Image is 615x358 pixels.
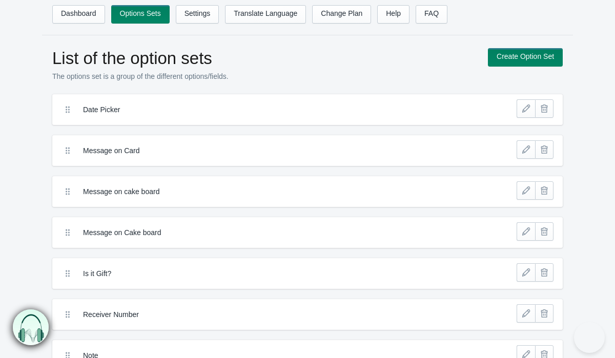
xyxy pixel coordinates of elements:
label: Receiver Number [83,309,457,320]
iframe: Toggle Customer Support [574,322,605,353]
a: Translate Language [225,5,306,24]
a: Dashboard [52,5,105,24]
a: Create Option Set [488,48,563,67]
a: Change Plan [312,5,371,24]
img: bxm.png [13,309,49,345]
a: Help [377,5,409,24]
h1: List of the option sets [52,48,478,69]
label: Is it Gift? [83,268,457,279]
label: Message on Card [83,145,457,156]
a: Options Sets [111,5,170,24]
a: Settings [176,5,219,24]
label: Message on cake board [83,186,457,197]
label: Message on Cake board [83,227,457,238]
a: FAQ [416,5,447,24]
label: Date Picker [83,104,457,115]
p: The options set is a group of the different options/fields. [52,71,478,81]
